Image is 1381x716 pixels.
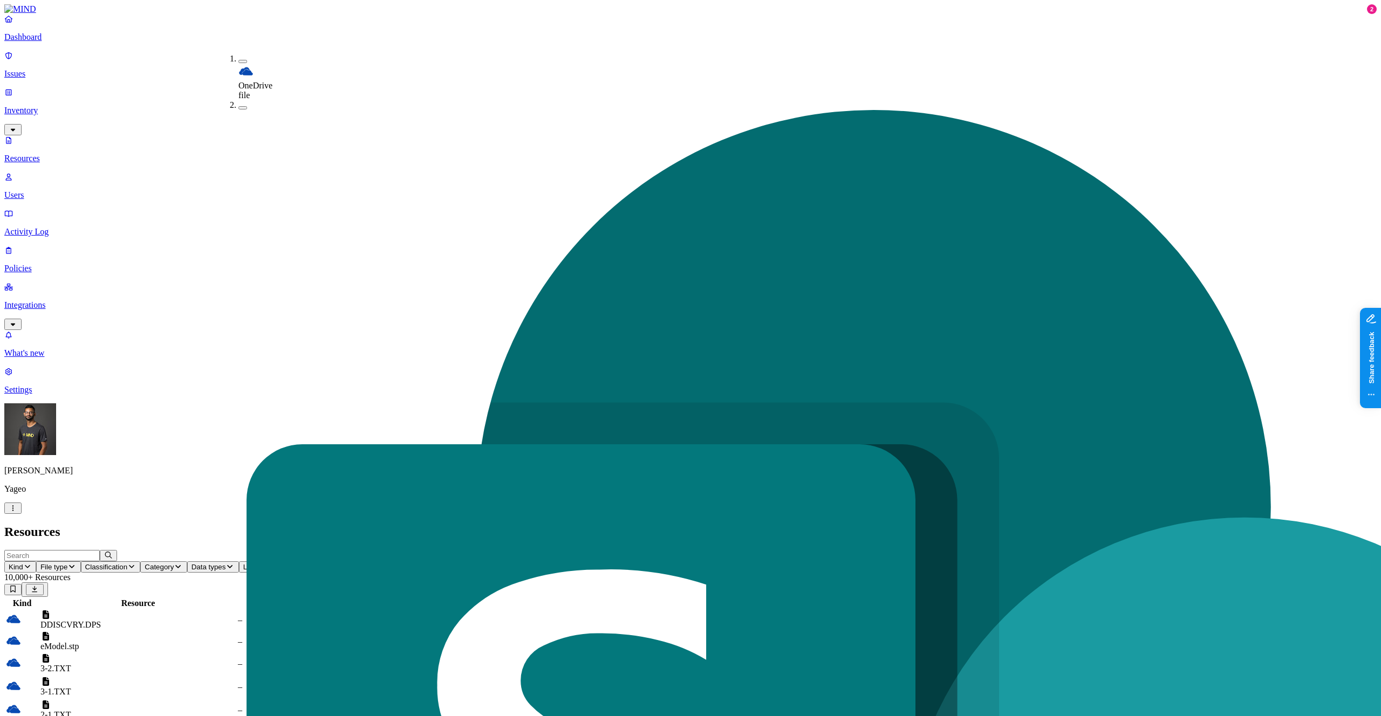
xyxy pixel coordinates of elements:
p: Resources [4,154,1377,163]
img: onedrive [6,611,21,626]
a: Inventory [4,87,1377,134]
span: Data types [192,563,226,571]
p: Issues [4,69,1377,79]
a: Policies [4,245,1377,273]
span: File type [40,563,67,571]
span: Category [145,563,174,571]
p: Activity Log [4,227,1377,237]
input: Search [4,550,100,561]
p: Users [4,190,1377,200]
p: Policies [4,264,1377,273]
a: Activity Log [4,209,1377,237]
a: MIND [4,4,1377,14]
p: What's new [4,348,1377,358]
p: Settings [4,385,1377,395]
div: 3-2.TXT [40,664,236,673]
img: onedrive [6,655,21,670]
a: Settings [4,367,1377,395]
img: Amit Cohen [4,403,56,455]
a: What's new [4,330,1377,358]
a: Dashboard [4,14,1377,42]
p: Inventory [4,106,1377,115]
a: Users [4,172,1377,200]
div: Kind [6,598,38,608]
div: 2 [1367,4,1377,14]
span: Classification [85,563,128,571]
img: onedrive [6,678,21,693]
div: DDISCVRY.DPS [40,620,236,630]
img: onedrive [238,64,254,79]
p: Dashboard [4,32,1377,42]
img: MIND [4,4,36,14]
span: 10,000+ Resources [4,573,71,582]
p: Yageo [4,484,1377,494]
p: [PERSON_NAME] [4,466,1377,476]
div: eModel.stp [40,642,236,651]
span: Kind [9,563,23,571]
a: Resources [4,135,1377,163]
div: 3-1.TXT [40,687,236,697]
a: Issues [4,51,1377,79]
a: Integrations [4,282,1377,328]
div: Resource [40,598,236,608]
span: OneDrive file [238,81,272,100]
p: Integrations [4,300,1377,310]
img: onedrive [6,633,21,648]
h2: Resources [4,525,1377,539]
